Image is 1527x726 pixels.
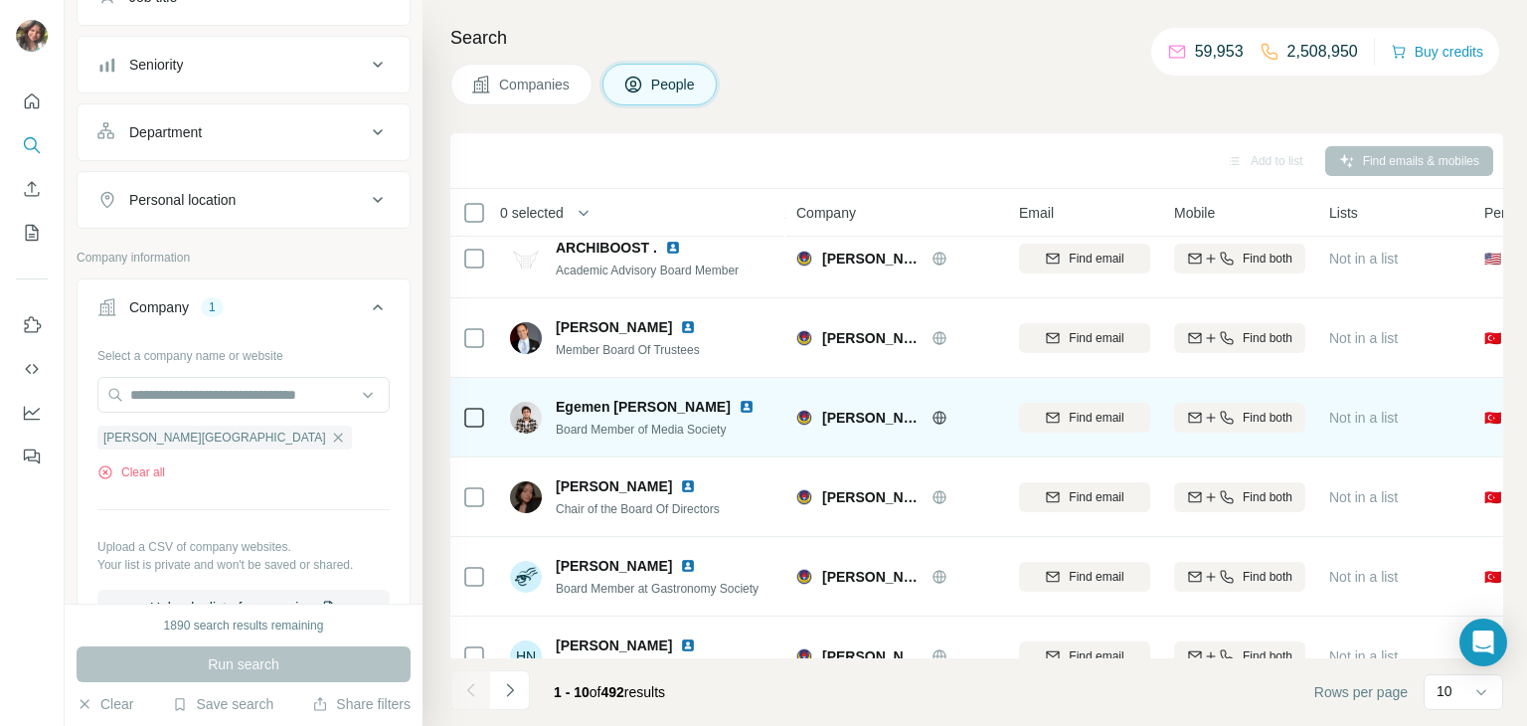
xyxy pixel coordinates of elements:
[129,55,183,75] div: Seniority
[1019,203,1054,223] span: Email
[556,343,700,357] span: Member Board Of Trustees
[1329,330,1398,346] span: Not in a list
[103,429,326,447] span: [PERSON_NAME][GEOGRAPHIC_DATA]
[665,240,681,256] img: LinkedIn logo
[796,203,856,223] span: Company
[1174,244,1305,273] button: Find both
[201,298,224,316] div: 1
[129,190,236,210] div: Personal location
[601,684,624,700] span: 492
[796,489,812,505] img: Logo of TED Üniversitesi
[556,317,672,337] span: [PERSON_NAME]
[1174,323,1305,353] button: Find both
[796,648,812,664] img: Logo of TED Üniversitesi
[500,203,564,223] span: 0 selected
[680,478,696,494] img: LinkedIn logo
[16,171,48,207] button: Enrich CSV
[1484,487,1501,507] span: 🇹🇷
[78,283,410,339] button: Company1
[1069,409,1123,427] span: Find email
[556,397,731,417] span: Egemen [PERSON_NAME]
[1019,244,1150,273] button: Find email
[1195,40,1244,64] p: 59,953
[499,75,572,94] span: Companies
[1174,562,1305,592] button: Find both
[1243,647,1292,665] span: Find both
[77,249,411,267] p: Company information
[1069,647,1123,665] span: Find email
[1484,408,1501,428] span: 🇹🇷
[78,108,410,156] button: Department
[510,640,542,672] div: HN
[1243,250,1292,268] span: Find both
[1329,489,1398,505] span: Not in a list
[1437,681,1452,701] p: 10
[450,24,1503,52] h4: Search
[16,351,48,387] button: Use Surfe API
[1484,567,1501,587] span: 🇹🇷
[1329,410,1398,426] span: Not in a list
[1174,482,1305,512] button: Find both
[1329,203,1358,223] span: Lists
[1019,403,1150,433] button: Find email
[739,399,755,415] img: LinkedIn logo
[796,330,812,346] img: Logo of TED Üniversitesi
[510,243,542,274] img: Avatar
[796,569,812,585] img: Logo of TED Üniversitesi
[510,561,542,593] img: Avatar
[1174,203,1215,223] span: Mobile
[1243,409,1292,427] span: Find both
[1069,250,1123,268] span: Find email
[77,694,133,714] button: Clear
[78,41,410,89] button: Seniority
[1484,328,1501,348] span: 🇹🇷
[97,538,390,556] p: Upload a CSV of company websites.
[129,122,202,142] div: Department
[97,463,165,481] button: Clear all
[1329,569,1398,585] span: Not in a list
[822,328,922,348] span: [PERSON_NAME][GEOGRAPHIC_DATA]
[590,684,601,700] span: of
[1069,488,1123,506] span: Find email
[822,249,922,269] span: [PERSON_NAME][GEOGRAPHIC_DATA]
[822,646,922,666] span: [PERSON_NAME][GEOGRAPHIC_DATA]
[556,635,672,655] span: [PERSON_NAME]
[554,684,590,700] span: 1 - 10
[164,617,324,635] div: 1890 search results remaining
[1174,641,1305,671] button: Find both
[97,339,390,365] div: Select a company name or website
[554,684,665,700] span: results
[796,410,812,426] img: Logo of TED Üniversitesi
[510,402,542,434] img: Avatar
[822,408,922,428] span: [PERSON_NAME][GEOGRAPHIC_DATA]
[556,423,726,437] span: Board Member of Media Society
[129,297,189,317] div: Company
[1069,329,1123,347] span: Find email
[1243,329,1292,347] span: Find both
[97,590,390,626] button: Upload a list of companies
[1329,648,1398,664] span: Not in a list
[556,502,720,516] span: Chair of the Board Of Directors
[1019,482,1150,512] button: Find email
[510,481,542,513] img: Avatar
[1314,682,1408,702] span: Rows per page
[1287,40,1358,64] p: 2,508,950
[16,439,48,474] button: Feedback
[680,558,696,574] img: LinkedIn logo
[97,556,390,574] p: Your list is private and won't be saved or shared.
[172,694,273,714] button: Save search
[1391,38,1483,66] button: Buy credits
[1019,641,1150,671] button: Find email
[680,637,696,653] img: LinkedIn logo
[490,670,530,710] button: Navigate to next page
[556,238,657,258] span: ARCHIBOOST .
[796,251,812,267] img: Logo of TED Üniversitesi
[1019,562,1150,592] button: Find email
[1243,568,1292,586] span: Find both
[16,127,48,163] button: Search
[822,567,922,587] span: [PERSON_NAME][GEOGRAPHIC_DATA]
[1069,568,1123,586] span: Find email
[1174,403,1305,433] button: Find both
[556,264,739,277] span: Academic Advisory Board Member
[16,84,48,119] button: Quick start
